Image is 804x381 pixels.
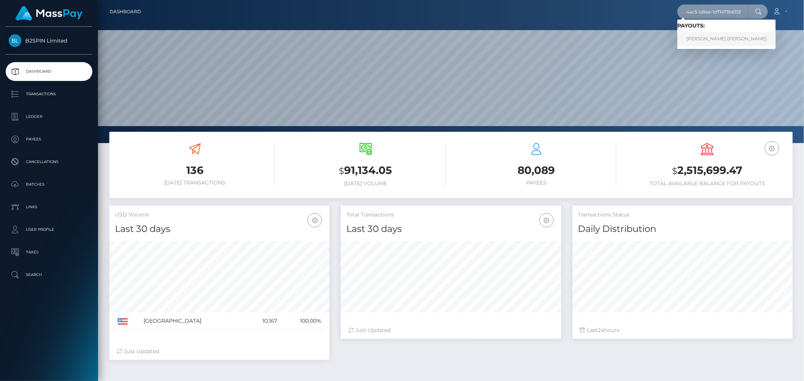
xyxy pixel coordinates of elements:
a: Cancellations [6,152,92,171]
p: Cancellations [9,156,89,168]
p: Taxes [9,247,89,258]
a: Payees [6,130,92,149]
a: Search [6,265,92,284]
a: Ledger [6,107,92,126]
a: Dashboard [6,62,92,81]
h3: 2,515,699.47 [628,163,787,178]
img: MassPay Logo [15,6,83,21]
h6: [DATE] Volume [286,180,445,187]
h5: Transactions Status [578,211,787,219]
h3: 136 [115,163,274,178]
a: [PERSON_NAME] [PERSON_NAME] [677,32,776,46]
p: Search [9,269,89,280]
small: $ [339,166,344,176]
h3: 80,089 [457,163,616,178]
a: Batches [6,175,92,194]
a: Transactions [6,85,92,104]
h6: Total Available Balance for Payouts [628,180,787,187]
h6: Payees [457,180,616,186]
h4: Last 30 days [115,223,324,236]
p: Transactions [9,88,89,100]
p: Batches [9,179,89,190]
p: Ledger [9,111,89,122]
h4: Daily Distribution [578,223,787,236]
h6: Payouts: [677,23,776,29]
td: 100.00% [280,312,324,330]
td: 10,167 [246,312,280,330]
a: Taxes [6,243,92,262]
p: Payees [9,134,89,145]
h3: 91,134.05 [286,163,445,178]
input: Search... [677,5,748,19]
p: Links [9,201,89,213]
div: Last hours [580,326,785,334]
img: US.png [118,318,128,325]
h5: Total Transactions [346,211,555,219]
p: Dashboard [9,66,89,77]
h5: USD Volume [115,211,324,219]
a: User Profile [6,220,92,239]
a: Links [6,198,92,216]
small: $ [672,166,677,176]
img: B2SPIN Limited [9,34,21,47]
h4: Last 30 days [346,223,555,236]
h6: [DATE] Transactions [115,180,274,186]
span: B2SPIN Limited [6,37,92,44]
p: User Profile [9,224,89,235]
div: Just Updated [348,326,553,334]
div: Just Updated [117,347,322,355]
span: 24 [598,327,605,334]
a: Dashboard [110,4,141,20]
td: [GEOGRAPHIC_DATA] [141,312,247,330]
